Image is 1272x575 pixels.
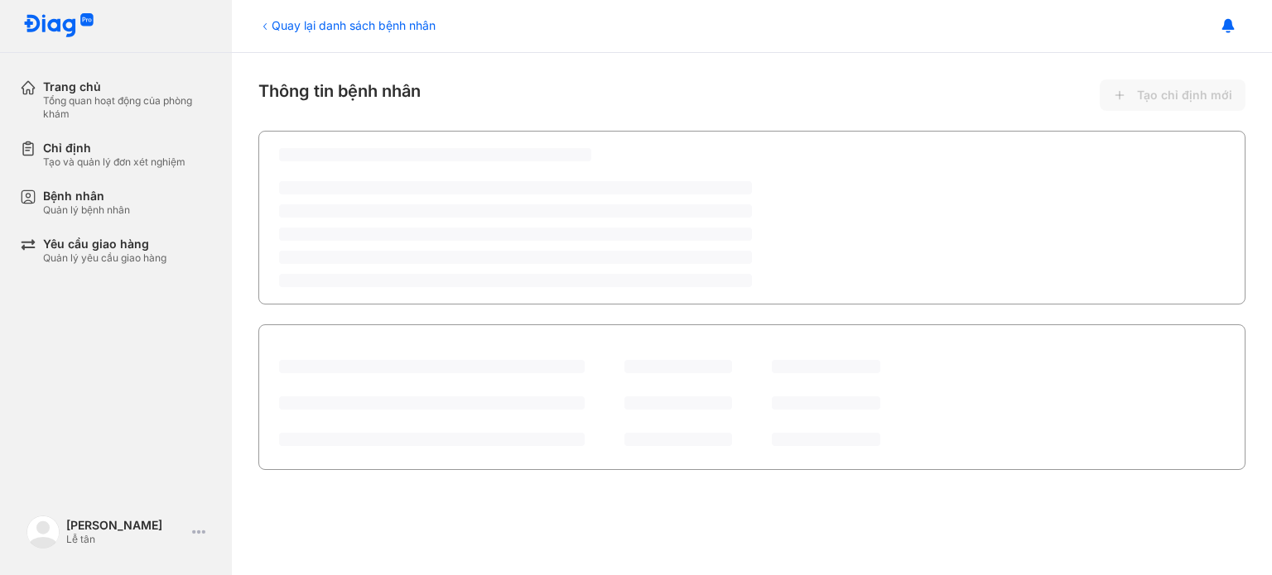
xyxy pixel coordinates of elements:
[258,17,436,34] div: Quay lại danh sách bệnh nhân
[43,252,166,265] div: Quản lý yêu cầu giao hàng
[772,433,880,446] span: ‌
[279,228,752,241] span: ‌
[279,340,379,360] div: Lịch sử chỉ định
[66,518,185,533] div: [PERSON_NAME]
[279,148,591,161] span: ‌
[43,156,185,169] div: Tạo và quản lý đơn xét nghiệm
[624,360,733,373] span: ‌
[279,204,752,218] span: ‌
[279,433,585,446] span: ‌
[23,13,94,39] img: logo
[772,396,880,410] span: ‌
[258,79,1245,111] div: Thông tin bệnh nhân
[279,274,752,287] span: ‌
[279,360,585,373] span: ‌
[43,79,212,94] div: Trang chủ
[772,360,880,373] span: ‌
[43,237,166,252] div: Yêu cầu giao hàng
[279,396,585,410] span: ‌
[26,515,60,549] img: logo
[624,433,733,446] span: ‌
[43,141,185,156] div: Chỉ định
[279,181,752,194] span: ‌
[1137,88,1232,103] span: Tạo chỉ định mới
[1100,79,1245,111] button: Tạo chỉ định mới
[43,204,130,217] div: Quản lý bệnh nhân
[43,189,130,204] div: Bệnh nhân
[279,251,752,264] span: ‌
[624,396,733,410] span: ‌
[66,533,185,546] div: Lễ tân
[43,94,212,121] div: Tổng quan hoạt động của phòng khám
